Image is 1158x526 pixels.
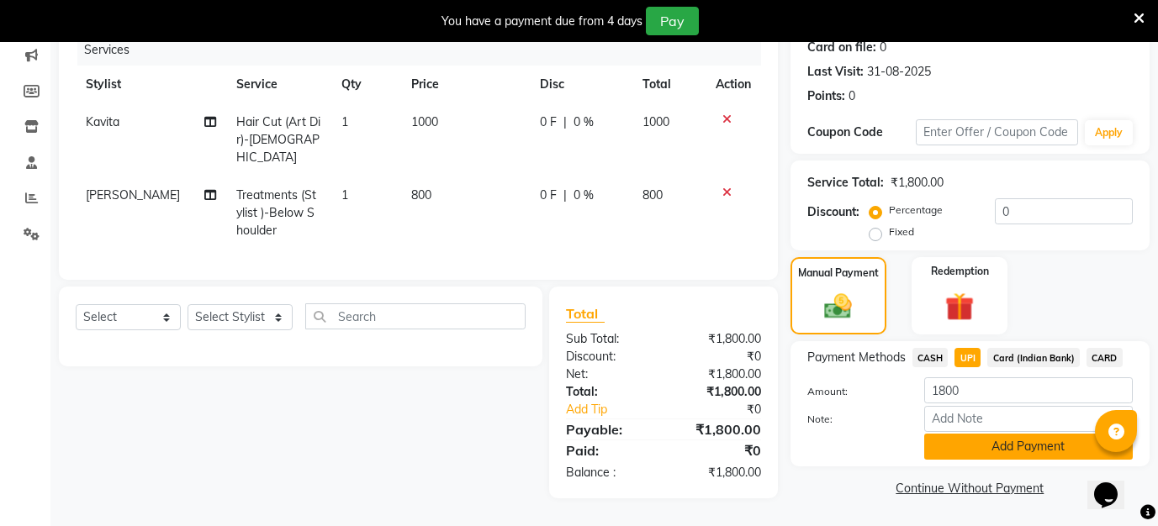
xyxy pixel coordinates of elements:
[553,464,664,481] div: Balance :
[1087,459,1141,509] iframe: chat widget
[664,464,774,481] div: ₹1,800.00
[305,303,526,329] input: Search
[931,264,989,279] label: Redemption
[807,124,916,141] div: Coupon Code
[553,348,664,366] div: Discount:
[77,34,774,66] div: Services
[807,349,906,366] span: Payment Methods
[553,440,664,460] div: Paid:
[331,66,401,103] th: Qty
[807,203,859,221] div: Discount:
[646,7,699,35] button: Pay
[540,113,557,131] span: 0 F
[912,348,949,367] span: CASH
[798,266,879,281] label: Manual Payment
[924,377,1133,403] input: Amount
[236,114,320,165] span: Hair Cut (Art Dir)-[DEMOGRAPHIC_DATA]
[682,401,774,418] div: ₹0
[632,66,705,103] th: Total
[574,187,594,204] span: 0 %
[794,480,1146,497] a: Continue Without Payment
[891,174,944,192] div: ₹1,800.00
[236,187,316,238] span: Treatments (Stylist )-Below Shoulder
[664,419,774,439] div: ₹1,800.00
[916,119,1079,145] input: Enter Offer / Coupon Code
[664,383,774,401] div: ₹1,800.00
[954,348,981,367] span: UPI
[664,440,774,460] div: ₹0
[574,113,594,131] span: 0 %
[76,66,226,103] th: Stylist
[924,406,1133,432] input: Add Note
[642,187,663,203] span: 800
[1087,348,1123,367] span: CARD
[566,305,605,323] span: Total
[411,187,431,203] span: 800
[807,174,884,192] div: Service Total:
[563,187,567,204] span: |
[807,63,864,81] div: Last Visit:
[795,412,912,427] label: Note:
[807,87,845,105] div: Points:
[1085,120,1133,145] button: Apply
[553,419,664,439] div: Payable:
[553,383,664,401] div: Total:
[889,203,943,218] label: Percentage
[987,348,1080,367] span: Card (Indian Bank)
[807,39,876,56] div: Card on file:
[226,66,331,103] th: Service
[849,87,855,105] div: 0
[530,66,632,103] th: Disc
[540,187,557,204] span: 0 F
[880,39,886,56] div: 0
[924,434,1133,460] button: Add Payment
[664,366,774,383] div: ₹1,800.00
[86,114,119,129] span: Kavita
[341,187,348,203] span: 1
[341,114,348,129] span: 1
[664,330,774,348] div: ₹1,800.00
[936,289,983,325] img: _gift.svg
[553,330,664,348] div: Sub Total:
[795,384,912,399] label: Amount:
[411,114,438,129] span: 1000
[889,224,914,239] label: Fixed
[401,66,530,103] th: Price
[553,366,664,383] div: Net:
[563,113,567,131] span: |
[816,291,860,322] img: _cash.svg
[442,13,642,30] div: You have a payment due from 4 days
[642,114,669,129] span: 1000
[553,401,682,418] a: Add Tip
[706,66,761,103] th: Action
[86,187,180,203] span: [PERSON_NAME]
[664,348,774,366] div: ₹0
[867,63,931,81] div: 31-08-2025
